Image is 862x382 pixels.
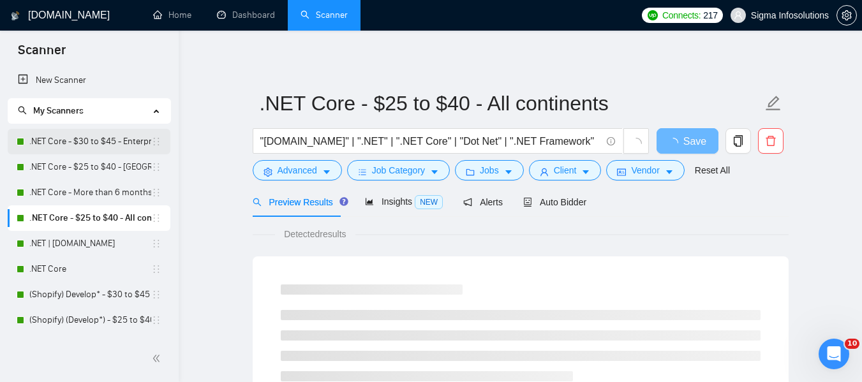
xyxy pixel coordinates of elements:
a: setting [836,10,857,20]
span: edit [765,95,782,112]
li: .NET Core - More than 6 months of work [8,180,170,205]
span: delete [759,135,783,147]
li: .NET Core - $25 to $40 - All continents [8,205,170,231]
li: .NET Core - $25 to $40 - USA and Oceania [8,154,170,180]
li: (Shopify) (Develop*) - $25 to $40 - USA and Ocenia [8,307,170,333]
span: caret-down [430,167,439,177]
img: logo [11,6,20,26]
span: Alerts [463,197,503,207]
a: .NET Core [29,256,151,282]
span: loading [630,138,642,149]
button: setting [836,5,857,26]
button: barsJob Categorycaret-down [347,160,450,180]
a: Reset All [695,163,730,177]
span: 217 [703,8,717,22]
span: Insights [365,196,443,207]
a: (Shopify) Develop* - $30 to $45 Enterprise [29,282,151,307]
span: holder [151,239,161,249]
li: .NET | ASP.NET [8,231,170,256]
span: Vendor [631,163,659,177]
a: .NET Core - $25 to $40 - [GEOGRAPHIC_DATA] and [GEOGRAPHIC_DATA] [29,154,151,180]
button: copy [725,128,751,154]
a: (Shopify) (Develop*) - $25 to $40 - [GEOGRAPHIC_DATA] and Ocenia [29,307,151,333]
a: .NET Core - More than 6 months of work [29,180,151,205]
span: Jobs [480,163,499,177]
span: copy [726,135,750,147]
span: My Scanners [33,105,84,116]
button: Save [657,128,718,154]
iframe: Intercom live chat [819,339,849,369]
span: info-circle [607,137,615,145]
span: holder [151,213,161,223]
span: Detected results [275,227,355,241]
span: holder [151,162,161,172]
a: .NET Core - $25 to $40 - All continents [29,205,151,231]
span: double-left [152,352,165,365]
span: Client [554,163,577,177]
span: Auto Bidder [523,197,586,207]
span: My Scanners [18,105,84,116]
span: robot [523,198,532,207]
button: settingAdvancedcaret-down [253,160,342,180]
span: holder [151,187,161,198]
span: caret-down [322,167,331,177]
span: Connects: [662,8,701,22]
span: caret-down [504,167,513,177]
div: Tooltip anchor [338,196,350,207]
button: folderJobscaret-down [455,160,524,180]
span: setting [264,167,272,177]
button: idcardVendorcaret-down [606,160,684,180]
li: New Scanner [8,68,170,93]
span: folder [466,167,475,177]
span: search [253,198,262,207]
span: Scanner [8,41,76,68]
li: (Shopify) Develop* - $30 to $45 Enterprise [8,282,170,307]
span: holder [151,315,161,325]
input: Scanner name... [260,87,762,119]
a: homeHome [153,10,191,20]
span: search [18,106,27,115]
span: holder [151,290,161,300]
button: delete [758,128,784,154]
span: 10 [845,339,859,349]
span: notification [463,198,472,207]
span: idcard [617,167,626,177]
a: dashboardDashboard [217,10,275,20]
span: caret-down [665,167,674,177]
span: user [540,167,549,177]
span: Save [683,133,706,149]
span: setting [837,10,856,20]
li: .NET Core [8,256,170,282]
span: Preview Results [253,197,345,207]
span: Advanced [278,163,317,177]
span: NEW [415,195,443,209]
li: .NET Core - $30 to $45 - Enterprise client - ROW [8,129,170,154]
a: searchScanner [301,10,348,20]
input: Search Freelance Jobs... [260,133,601,149]
span: Job Category [372,163,425,177]
span: area-chart [365,197,374,206]
img: upwork-logo.png [648,10,658,20]
button: userClientcaret-down [529,160,602,180]
span: loading [668,138,683,148]
a: .NET Core - $30 to $45 - Enterprise client - ROW [29,129,151,154]
span: user [734,11,743,20]
span: caret-down [581,167,590,177]
span: holder [151,136,161,147]
span: holder [151,264,161,274]
span: bars [358,167,367,177]
a: New Scanner [18,68,160,93]
li: (Shopify) (Develop*) [8,333,170,358]
a: .NET | [DOMAIN_NAME] [29,231,151,256]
